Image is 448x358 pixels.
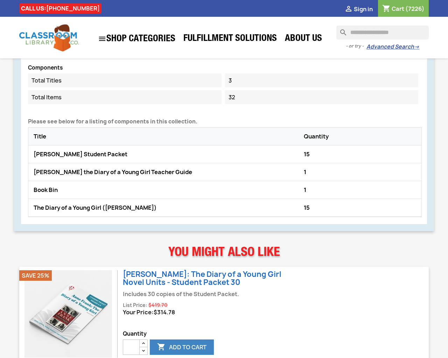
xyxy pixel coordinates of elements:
p: Please see below for a listing of components in this collection. [28,118,422,125]
span: - or try - [346,43,366,50]
div: CALL US: [19,3,101,14]
i: search [336,26,345,34]
dd: 32 [225,90,419,104]
i:  [157,343,166,352]
div: The Diary of a Young Girl ([PERSON_NAME]) [32,202,302,213]
a:  Sign in [344,5,373,13]
div: 1 [302,185,418,195]
span: Regular price [148,302,168,309]
span: Cart [392,5,404,13]
div: Includes 30 copies of the Student Packet. [123,289,281,301]
i:  [344,5,353,14]
i: shopping_cart [382,5,391,13]
button: Add to cart [150,339,214,355]
dd: 3 [225,73,419,87]
div: Book Bin [32,185,302,195]
span: Quantity [123,330,281,337]
input: Search [336,26,429,40]
div: Quantity [302,131,418,142]
p: Components [28,65,422,71]
span: Price [154,308,175,316]
span: (7226) [405,5,425,13]
div: 15 [302,149,418,159]
a: Shopping cart link containing 7226 product(s) [382,5,425,13]
div: 1 [302,167,418,177]
div: Your Price: [123,309,281,316]
span: List Price: [123,302,147,308]
span: Sign in [354,5,373,13]
div: Title [32,131,302,142]
p: You might also like [14,239,434,267]
a: [PERSON_NAME]: The Diary of a Young GirlNovel Units - Student Packet 30 [123,269,281,287]
i:  [98,35,106,43]
a: SHOP CATEGORIES [94,31,179,46]
div: [PERSON_NAME] Student Packet [32,149,302,159]
dt: Total Titles [28,73,222,87]
img: Anne Frank: The Diary of a Young Girl (Novel Units - Student Packet 30) [24,270,112,358]
li: Save 25% [19,270,52,281]
input: Quantity [123,339,140,355]
a: Fulfillment Solutions [180,32,280,46]
a: [PHONE_NUMBER] [46,5,100,12]
span: → [414,43,419,50]
dt: Total Items [28,90,222,104]
div: [PERSON_NAME] the Diary of a Young Girl Teacher Guide [32,167,302,177]
img: Classroom Library Company [19,24,79,51]
a: About Us [281,32,325,46]
a: Advanced Search→ [366,43,419,50]
div: 15 [302,202,418,213]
